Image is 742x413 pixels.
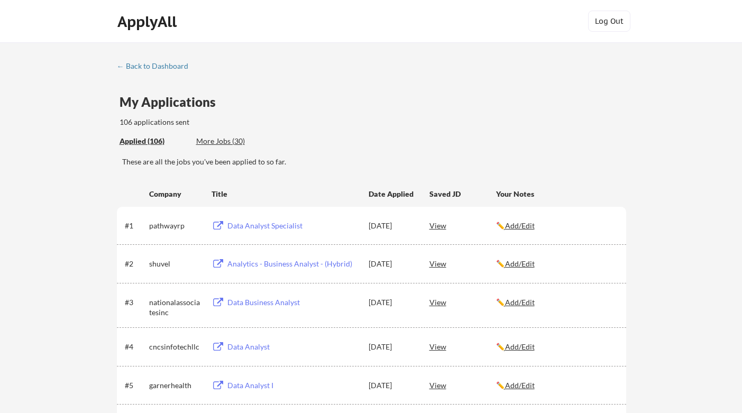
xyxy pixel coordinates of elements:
div: Applied (106) [120,136,188,146]
div: #3 [125,297,145,308]
button: Log Out [588,11,630,32]
div: 106 applications sent [120,117,324,127]
div: Company [149,189,202,199]
div: #2 [125,259,145,269]
div: View [429,375,496,394]
u: Add/Edit [505,342,535,351]
div: View [429,254,496,273]
div: #5 [125,380,145,391]
div: View [429,337,496,356]
div: Analytics - Business Analyst - (Hybrid) [227,259,359,269]
div: Data Business Analyst [227,297,359,308]
div: garnerhealth [149,380,202,391]
div: More Jobs (30) [196,136,274,146]
u: Add/Edit [505,221,535,230]
div: Saved JD [429,184,496,203]
div: pathwayrp [149,221,202,231]
div: #4 [125,342,145,352]
div: These are all the jobs you've been applied to so far. [120,136,188,147]
div: View [429,292,496,311]
a: ← Back to Dashboard [117,62,196,72]
div: Data Analyst Specialist [227,221,359,231]
div: Title [212,189,359,199]
div: [DATE] [369,342,415,352]
div: Data Analyst [227,342,359,352]
div: [DATE] [369,380,415,391]
u: Add/Edit [505,381,535,390]
div: [DATE] [369,221,415,231]
div: ✏️ [496,221,617,231]
div: These are job applications we think you'd be a good fit for, but couldn't apply you to automatica... [196,136,274,147]
div: ✏️ [496,380,617,391]
u: Add/Edit [505,259,535,268]
div: These are all the jobs you've been applied to so far. [122,157,626,167]
div: Date Applied [369,189,415,199]
div: Your Notes [496,189,617,199]
div: ApplyAll [117,13,180,31]
div: #1 [125,221,145,231]
div: Data Analyst I [227,380,359,391]
div: [DATE] [369,259,415,269]
div: ✏️ [496,259,617,269]
div: ✏️ [496,342,617,352]
div: nationalassociatesinc [149,297,202,318]
div: View [429,216,496,235]
div: [DATE] [369,297,415,308]
div: ✏️ [496,297,617,308]
u: Add/Edit [505,298,535,307]
div: My Applications [120,96,224,108]
div: shuvel [149,259,202,269]
div: ← Back to Dashboard [117,62,196,70]
div: cncsinfotechllc [149,342,202,352]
